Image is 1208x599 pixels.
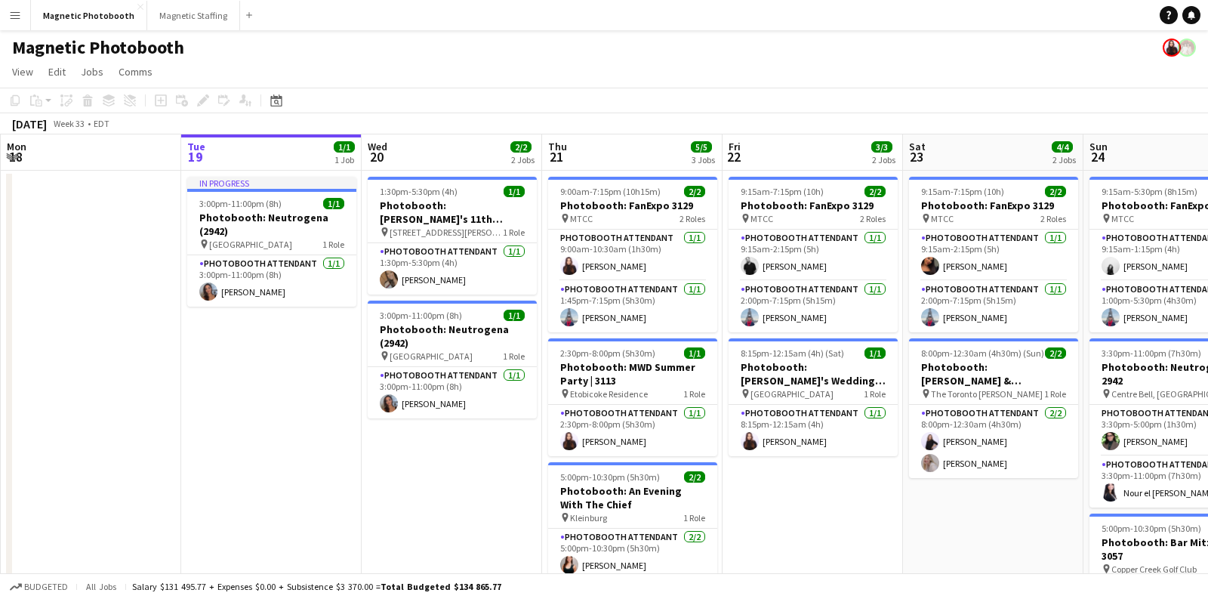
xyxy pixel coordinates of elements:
h3: Photobooth: An Evening With The Chief [548,484,717,511]
div: Salary $131 495.77 + Expenses $0.00 + Subsistence $3 370.00 = [132,581,501,592]
span: 8:00pm-12:30am (4h30m) (Sun) [921,347,1044,359]
span: All jobs [83,581,119,592]
span: MTCC [570,213,593,224]
span: Budgeted [24,582,68,592]
span: 3:00pm-11:00pm (8h) [199,198,282,209]
span: 1 Role [864,388,886,400]
app-card-role: Photobooth Attendant1/11:30pm-5:30pm (4h)[PERSON_NAME] [368,243,537,295]
span: 1/1 [684,347,705,359]
app-job-card: 9:00am-7:15pm (10h15m)2/2Photobooth: FanExpo 3129 MTCC2 RolesPhotobooth Attendant1/19:00am-10:30a... [548,177,717,332]
span: Total Budgeted $134 865.77 [381,581,501,592]
span: 1 Role [683,388,705,400]
div: 9:15am-7:15pm (10h)2/2Photobooth: FanExpo 3129 MTCC2 RolesPhotobooth Attendant1/19:15am-2:15pm (5... [909,177,1078,332]
span: 1/1 [504,186,525,197]
span: 2 Roles [860,213,886,224]
app-job-card: 2:30pm-8:00pm (5h30m)1/1Photobooth: MWD Summer Party | 3113 Etobicoke Residence1 RolePhotobooth A... [548,338,717,456]
span: 1:30pm-5:30pm (4h) [380,186,458,197]
h3: Photobooth: Neutrogena (2942) [368,323,537,350]
span: 1/1 [334,141,355,153]
div: 3 Jobs [692,154,715,165]
app-job-card: 8:00pm-12:30am (4h30m) (Sun)2/2Photobooth: [PERSON_NAME] & [PERSON_NAME]'s Wedding 2955 The Toron... [909,338,1078,478]
div: [DATE] [12,116,47,131]
h3: Photobooth: [PERSON_NAME]'s 11th Birthday (3104) [368,199,537,226]
a: View [6,62,39,82]
span: [GEOGRAPHIC_DATA] [750,388,834,400]
app-card-role: Photobooth Attendant1/12:00pm-7:15pm (5h15m)[PERSON_NAME] [909,281,1078,332]
app-job-card: 3:00pm-11:00pm (8h)1/1Photobooth: Neutrogena (2942) [GEOGRAPHIC_DATA]1 RolePhotobooth Attendant1/... [368,301,537,418]
span: 2/2 [864,186,886,197]
span: 2 Roles [679,213,705,224]
h3: Photobooth: [PERSON_NAME]'s Wedding 2686 [729,360,898,387]
span: 1 Role [683,512,705,523]
span: 5:00pm-10:30pm (5h30m) [1102,523,1201,534]
div: In progress [187,177,356,189]
app-card-role: Photobooth Attendant1/11:45pm-7:15pm (5h30m)[PERSON_NAME] [548,281,717,332]
app-card-role: Photobooth Attendant1/13:00pm-11:00pm (8h)[PERSON_NAME] [368,367,537,418]
div: 2 Jobs [1052,154,1076,165]
span: Jobs [81,65,103,79]
app-card-role: Photobooth Attendant2/28:00pm-12:30am (4h30m)[PERSON_NAME][PERSON_NAME] [909,405,1078,478]
span: [GEOGRAPHIC_DATA] [209,239,292,250]
span: 9:15am-5:30pm (8h15m) [1102,186,1197,197]
h3: Photobooth: FanExpo 3129 [548,199,717,212]
span: 2/2 [1045,186,1066,197]
span: 1/1 [323,198,344,209]
span: Comms [119,65,153,79]
span: Tue [187,140,205,153]
span: 1 Role [503,227,525,238]
span: 1 Role [503,350,525,362]
span: 9:15am-7:15pm (10h) [921,186,1004,197]
button: Magnetic Photobooth [31,1,147,30]
app-card-role: Photobooth Attendant1/12:00pm-7:15pm (5h15m)[PERSON_NAME] [729,281,898,332]
h3: Photobooth: FanExpo 3129 [909,199,1078,212]
app-card-role: Photobooth Attendant1/19:15am-2:15pm (5h)[PERSON_NAME] [729,230,898,281]
span: 3/3 [871,141,892,153]
app-card-role: Photobooth Attendant1/13:00pm-11:00pm (8h)[PERSON_NAME] [187,255,356,307]
span: 9:00am-7:15pm (10h15m) [560,186,661,197]
span: 19 [185,148,205,165]
span: [STREET_ADDRESS][PERSON_NAME] [390,227,503,238]
span: Sat [909,140,926,153]
span: Mon [7,140,26,153]
app-card-role: Photobooth Attendant1/12:30pm-8:00pm (5h30m)[PERSON_NAME] [548,405,717,456]
span: 2/2 [684,186,705,197]
app-job-card: In progress3:00pm-11:00pm (8h)1/1Photobooth: Neutrogena (2942) [GEOGRAPHIC_DATA]1 RolePhotobooth ... [187,177,356,307]
app-job-card: 1:30pm-5:30pm (4h)1/1Photobooth: [PERSON_NAME]'s 11th Birthday (3104) [STREET_ADDRESS][PERSON_NAM... [368,177,537,295]
span: Week 33 [50,118,88,129]
app-user-avatar: Kara & Monika [1178,39,1196,57]
div: 1 Job [334,154,354,165]
span: 5/5 [691,141,712,153]
span: 24 [1087,148,1108,165]
span: 2 Roles [1040,213,1066,224]
span: 2/2 [1045,347,1066,359]
app-job-card: 9:15am-7:15pm (10h)2/2Photobooth: FanExpo 3129 MTCC2 RolesPhotobooth Attendant1/19:15am-2:15pm (5... [729,177,898,332]
span: 20 [365,148,387,165]
h1: Magnetic Photobooth [12,36,184,59]
div: 8:15pm-12:15am (4h) (Sat)1/1Photobooth: [PERSON_NAME]'s Wedding 2686 [GEOGRAPHIC_DATA]1 RolePhoto... [729,338,898,456]
span: 2:30pm-8:00pm (5h30m) [560,347,655,359]
span: 8:15pm-12:15am (4h) (Sat) [741,347,844,359]
span: MTCC [1111,213,1134,224]
span: 18 [5,148,26,165]
app-card-role: Photobooth Attendant1/19:15am-2:15pm (5h)[PERSON_NAME] [909,230,1078,281]
span: Thu [548,140,567,153]
span: 23 [907,148,926,165]
app-card-role: Photobooth Attendant1/19:00am-10:30am (1h30m)[PERSON_NAME] [548,230,717,281]
span: 2/2 [510,141,532,153]
span: Kleinburg [570,512,607,523]
span: 9:15am-7:15pm (10h) [741,186,824,197]
div: 2 Jobs [872,154,895,165]
span: 3:00pm-11:00pm (8h) [380,310,462,321]
button: Magnetic Staffing [147,1,240,30]
div: 2 Jobs [511,154,535,165]
span: 1/1 [864,347,886,359]
span: 21 [546,148,567,165]
span: MTCC [931,213,954,224]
